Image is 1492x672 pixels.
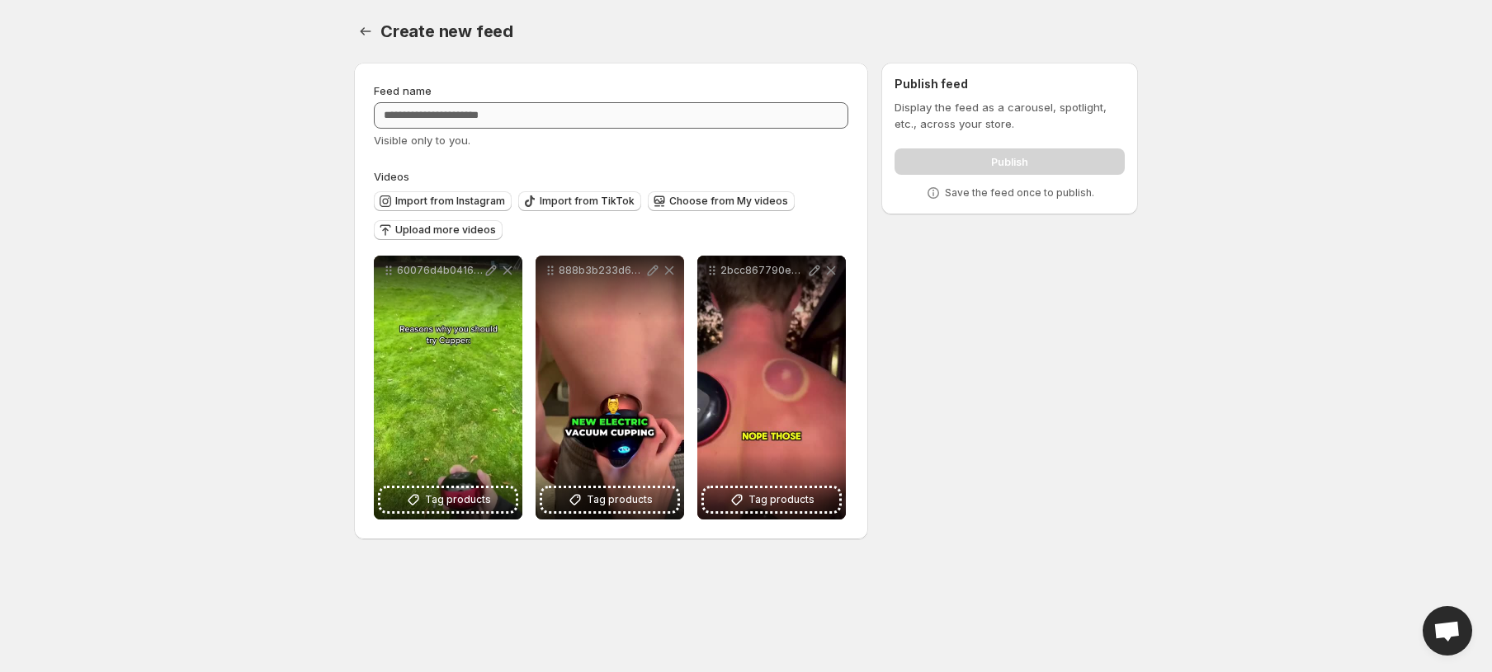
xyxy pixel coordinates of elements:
span: Videos [374,170,409,183]
button: Tag products [380,488,516,511]
div: 60076d4b04164276b888b1c6c1913634Tag products [374,256,522,519]
button: Choose from My videos [648,191,795,211]
span: Choose from My videos [669,195,788,208]
h2: Publish feed [895,76,1125,92]
span: Create new feed [380,21,513,41]
button: Tag products [704,488,839,511]
span: Visible only to you. [374,134,470,147]
a: Open chat [1423,606,1472,656]
button: Import from Instagram [374,191,512,211]
p: Display the feed as a carousel, spotlight, etc., across your store. [895,99,1125,132]
button: Settings [354,20,377,43]
span: Tag products [587,491,653,508]
p: Save the feed once to publish. [945,186,1094,200]
div: 888b3b233d6443299924939338702986Tag products [536,256,684,519]
button: Import from TikTok [518,191,641,211]
p: 2bcc867790e4405a9c1cb66a55df8fec [720,264,806,277]
p: 60076d4b04164276b888b1c6c1913634 [397,264,483,277]
button: Tag products [542,488,678,511]
div: 2bcc867790e4405a9c1cb66a55df8fecTag products [697,256,846,519]
span: Feed name [374,84,432,97]
span: Tag products [748,491,814,508]
span: Import from TikTok [540,195,635,208]
button: Upload more videos [374,220,503,240]
span: Upload more videos [395,223,496,237]
span: Tag products [425,491,491,508]
p: 888b3b233d6443299924939338702986 [559,264,644,277]
span: Import from Instagram [395,195,505,208]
